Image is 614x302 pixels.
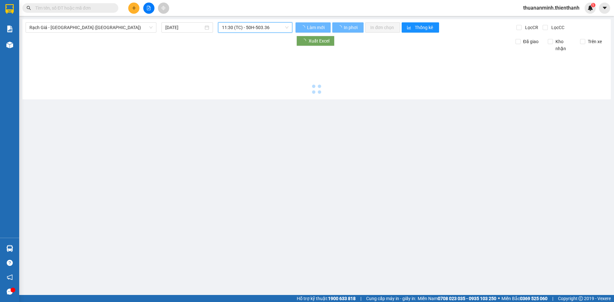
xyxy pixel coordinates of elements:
img: icon-new-feature [587,5,593,11]
span: Lọc CR [523,24,539,31]
img: solution-icon [6,26,13,32]
span: search [27,6,31,10]
span: loading [302,39,309,43]
span: question-circle [7,260,13,266]
img: logo-vxr [5,4,14,14]
button: file-add [143,3,154,14]
span: file-add [146,6,151,10]
span: | [552,295,553,302]
button: In phơi [332,22,364,33]
button: Làm mới [295,22,331,33]
span: Xuất Excel [309,37,329,44]
button: bar-chartThống kê [402,22,439,33]
span: caret-down [602,5,608,11]
span: Làm mới [307,24,326,31]
span: loading [301,25,306,30]
button: plus [128,3,139,14]
span: Rạch Giá - Sài Gòn (Hàng Hoá) [29,23,153,32]
button: Xuất Excel [296,36,335,46]
strong: 1900 633 818 [328,296,356,301]
span: Trên xe [585,38,604,45]
span: 1 [592,3,594,7]
input: 15/10/2025 [165,24,203,31]
span: In phơi [344,24,358,31]
input: Tìm tên, số ĐT hoặc mã đơn [35,4,111,12]
span: Hỗ trợ kỹ thuật: [297,295,356,302]
span: Miền Bắc [501,295,547,302]
span: Thống kê [415,24,434,31]
img: warehouse-icon [6,42,13,48]
span: Đã giao [521,38,541,45]
span: Miền Nam [418,295,496,302]
span: | [360,295,361,302]
span: loading [337,25,343,30]
span: copyright [579,296,583,301]
button: caret-down [599,3,610,14]
span: Kho nhận [553,38,575,52]
span: Lọc CC [549,24,565,31]
span: thuananminh.thienthanh [518,4,585,12]
button: In đơn chọn [365,22,400,33]
span: ⚪️ [498,297,500,300]
span: Cung cấp máy in - giấy in: [366,295,416,302]
span: message [7,289,13,295]
span: aim [161,6,166,10]
span: bar-chart [407,25,412,30]
span: plus [132,6,136,10]
strong: 0708 023 035 - 0935 103 250 [438,296,496,301]
span: notification [7,274,13,280]
img: warehouse-icon [6,245,13,252]
button: aim [158,3,169,14]
span: 11:30 (TC) - 50H-503.36 [222,23,288,32]
sup: 1 [591,3,595,7]
strong: 0369 525 060 [520,296,547,301]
